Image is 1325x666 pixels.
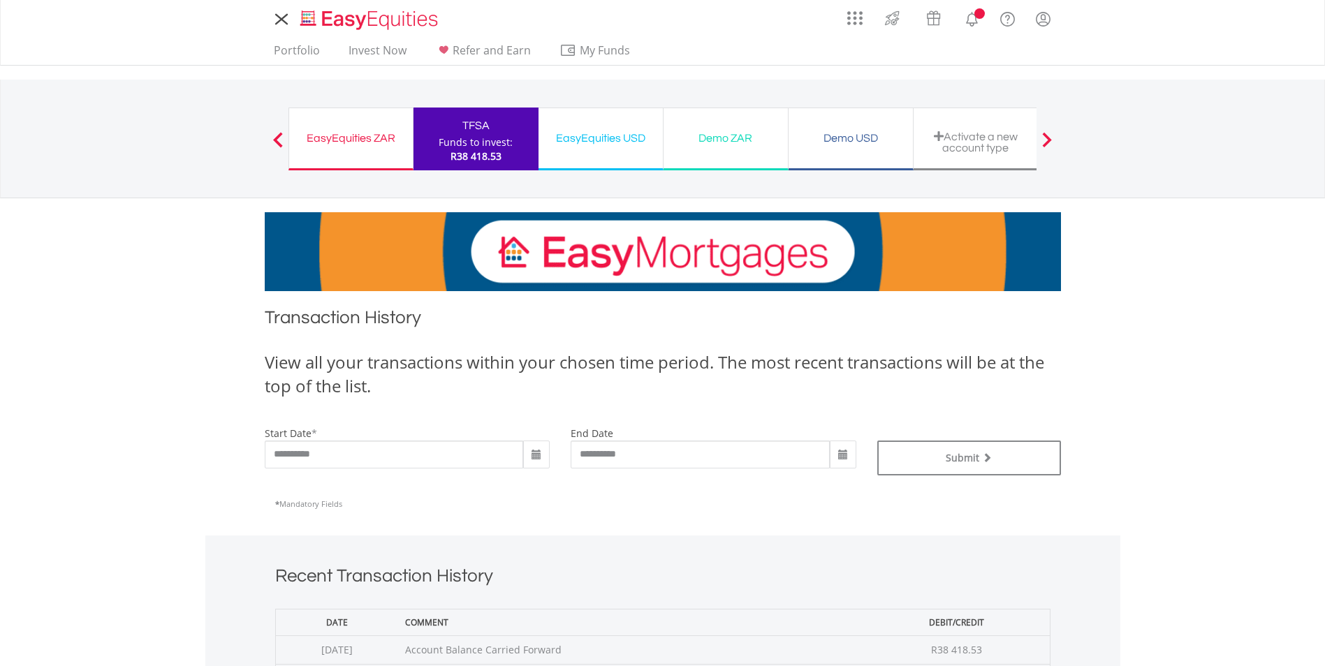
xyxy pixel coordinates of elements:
[547,128,654,148] div: EasyEquities USD
[922,131,1030,154] div: Activate a new account type
[672,128,779,148] div: Demo ZAR
[881,7,904,29] img: thrive-v2.svg
[268,43,325,65] a: Portfolio
[275,563,1051,595] h1: Recent Transaction History
[422,116,530,135] div: TFSA
[265,305,1061,336] h1: Transaction History
[265,212,1061,291] img: EasyMortage Promotion Banner
[571,427,613,440] label: end date
[398,635,863,664] td: Account Balance Carried Forward
[439,135,513,149] div: Funds to invest:
[295,3,444,31] a: Home page
[922,7,945,29] img: vouchers-v2.svg
[797,128,905,148] div: Demo USD
[343,43,412,65] a: Invest Now
[1025,3,1061,34] a: My Profile
[430,43,536,65] a: Refer and Earn
[298,128,404,148] div: EasyEquities ZAR
[863,609,1050,635] th: Debit/Credit
[451,149,502,163] span: R38 418.53
[990,3,1025,31] a: FAQ's and Support
[275,498,342,509] span: Mandatory Fields
[931,643,982,656] span: R38 418.53
[298,8,444,31] img: EasyEquities_Logo.png
[913,3,954,29] a: Vouchers
[847,10,863,26] img: grid-menu-icon.svg
[265,350,1061,399] div: View all your transactions within your chosen time period. The most recent transactions will be a...
[954,3,990,31] a: Notifications
[275,635,398,664] td: [DATE]
[275,609,398,635] th: Date
[877,441,1061,475] button: Submit
[559,41,651,59] span: My Funds
[838,3,872,26] a: AppsGrid
[453,43,531,58] span: Refer and Earn
[265,427,312,440] label: start date
[398,609,863,635] th: Comment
